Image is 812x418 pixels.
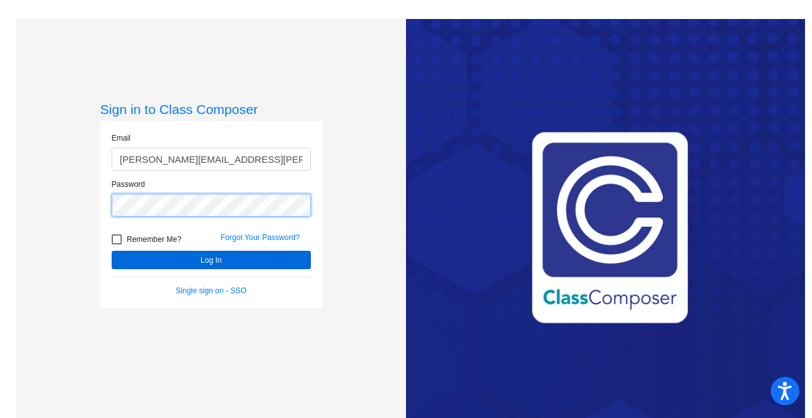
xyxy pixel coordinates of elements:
[100,101,322,117] h3: Sign in to Class Composer
[112,132,131,144] label: Email
[112,179,145,190] label: Password
[127,232,181,247] span: Remember Me?
[221,233,300,242] a: Forgot Your Password?
[112,251,311,269] button: Log In
[176,286,246,295] a: Single sign on - SSO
